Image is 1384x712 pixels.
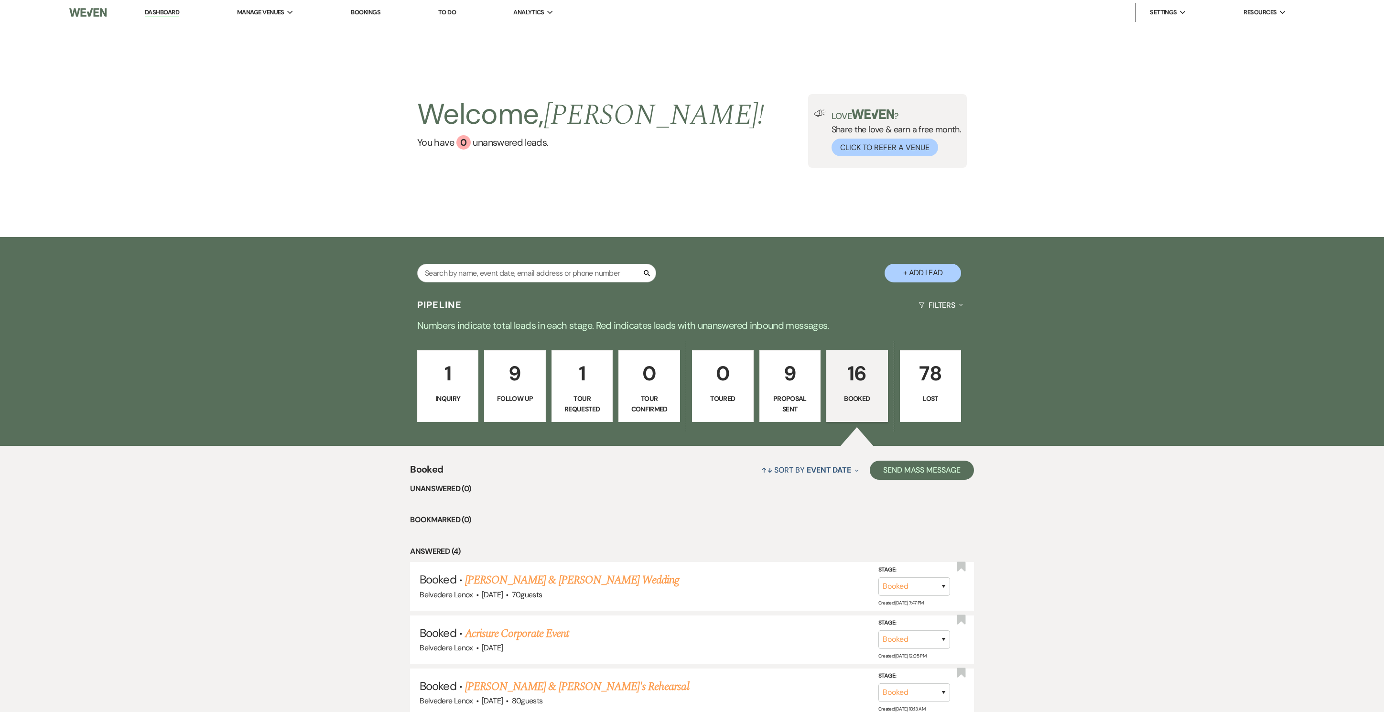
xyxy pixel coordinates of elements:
[417,298,462,312] h3: Pipeline
[410,545,973,558] li: Answered (4)
[698,393,747,404] p: Toured
[625,357,674,389] p: 0
[351,8,380,16] a: Bookings
[420,572,456,587] span: Booked
[420,679,456,693] span: Booked
[878,599,924,605] span: Created: [DATE] 7:47 PM
[558,393,607,415] p: Tour Requested
[814,109,826,117] img: loud-speaker-illustration.svg
[766,357,815,389] p: 9
[417,350,479,422] a: 1Inquiry
[465,678,689,695] a: [PERSON_NAME] & [PERSON_NAME]'s Rehearsal
[237,8,284,17] span: Manage Venues
[906,393,955,404] p: Lost
[420,643,473,653] span: Belvedere Lenox
[558,357,607,389] p: 1
[826,350,888,422] a: 16Booked
[878,618,950,628] label: Stage:
[833,357,882,389] p: 16
[417,135,765,150] a: You have 0 unanswered leads.
[465,625,569,642] a: Acrisure Corporate Event
[900,350,962,422] a: 78Lost
[145,8,179,17] a: Dashboard
[465,572,679,589] a: [PERSON_NAME] & [PERSON_NAME] Wedding
[410,462,443,483] span: Booked
[766,393,815,415] p: Proposal Sent
[417,264,656,282] input: Search by name, event date, email address or phone number
[759,350,821,422] a: 9Proposal Sent
[1150,8,1177,17] span: Settings
[348,318,1036,333] p: Numbers indicate total leads in each stage. Red indicates leads with unanswered inbound messages.
[878,671,950,681] label: Stage:
[551,350,613,422] a: 1Tour Requested
[482,643,503,653] span: [DATE]
[833,393,882,404] p: Booked
[878,565,950,575] label: Stage:
[420,590,473,600] span: Belvedere Lenox
[410,514,973,526] li: Bookmarked (0)
[692,350,754,422] a: 0Toured
[915,292,967,318] button: Filters
[417,94,765,135] h2: Welcome,
[490,357,540,389] p: 9
[625,393,674,415] p: Tour Confirmed
[456,135,471,150] div: 0
[906,357,955,389] p: 78
[826,109,962,156] div: Share the love & earn a free month.
[1243,8,1276,17] span: Resources
[420,696,473,706] span: Belvedere Lenox
[618,350,680,422] a: 0Tour Confirmed
[852,109,894,119] img: weven-logo-green.svg
[482,696,503,706] span: [DATE]
[490,393,540,404] p: Follow Up
[482,590,503,600] span: [DATE]
[410,483,973,495] li: Unanswered (0)
[807,465,851,475] span: Event Date
[878,653,926,659] span: Created: [DATE] 12:05 PM
[484,350,546,422] a: 9Follow Up
[513,8,544,17] span: Analytics
[512,696,543,706] span: 80 guests
[761,465,773,475] span: ↑↓
[423,357,473,389] p: 1
[870,461,974,480] button: Send Mass Message
[832,139,938,156] button: Click to Refer a Venue
[69,2,107,22] img: Weven Logo
[832,109,962,120] p: Love ?
[512,590,542,600] span: 70 guests
[885,264,961,282] button: + Add Lead
[423,393,473,404] p: Inquiry
[544,93,765,137] span: [PERSON_NAME] !
[698,357,747,389] p: 0
[757,457,863,483] button: Sort By Event Date
[438,8,456,16] a: To Do
[420,626,456,640] span: Booked
[878,706,925,712] span: Created: [DATE] 10:13 AM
